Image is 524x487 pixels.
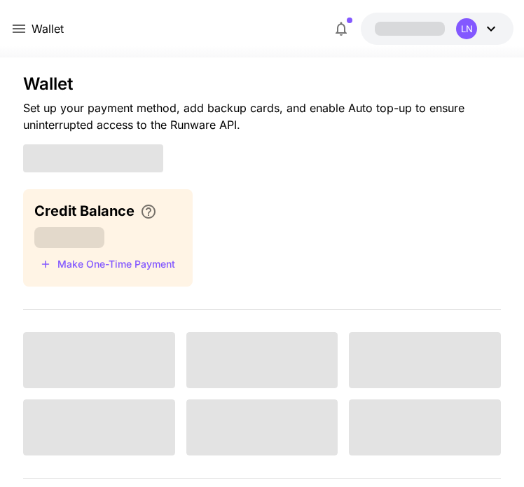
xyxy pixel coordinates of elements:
button: LN [361,13,513,45]
a: Wallet [32,20,64,37]
h3: Wallet [23,74,501,94]
nav: breadcrumb [32,20,64,37]
button: Make a one-time, non-recurring payment [34,254,181,275]
span: Credit Balance [34,200,135,221]
div: LN [456,18,477,39]
button: Enter your card details and choose an Auto top-up amount to avoid service interruptions. We'll au... [135,203,163,220]
p: Set up your payment method, add backup cards, and enable Auto top-up to ensure uninterrupted acce... [23,100,501,133]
